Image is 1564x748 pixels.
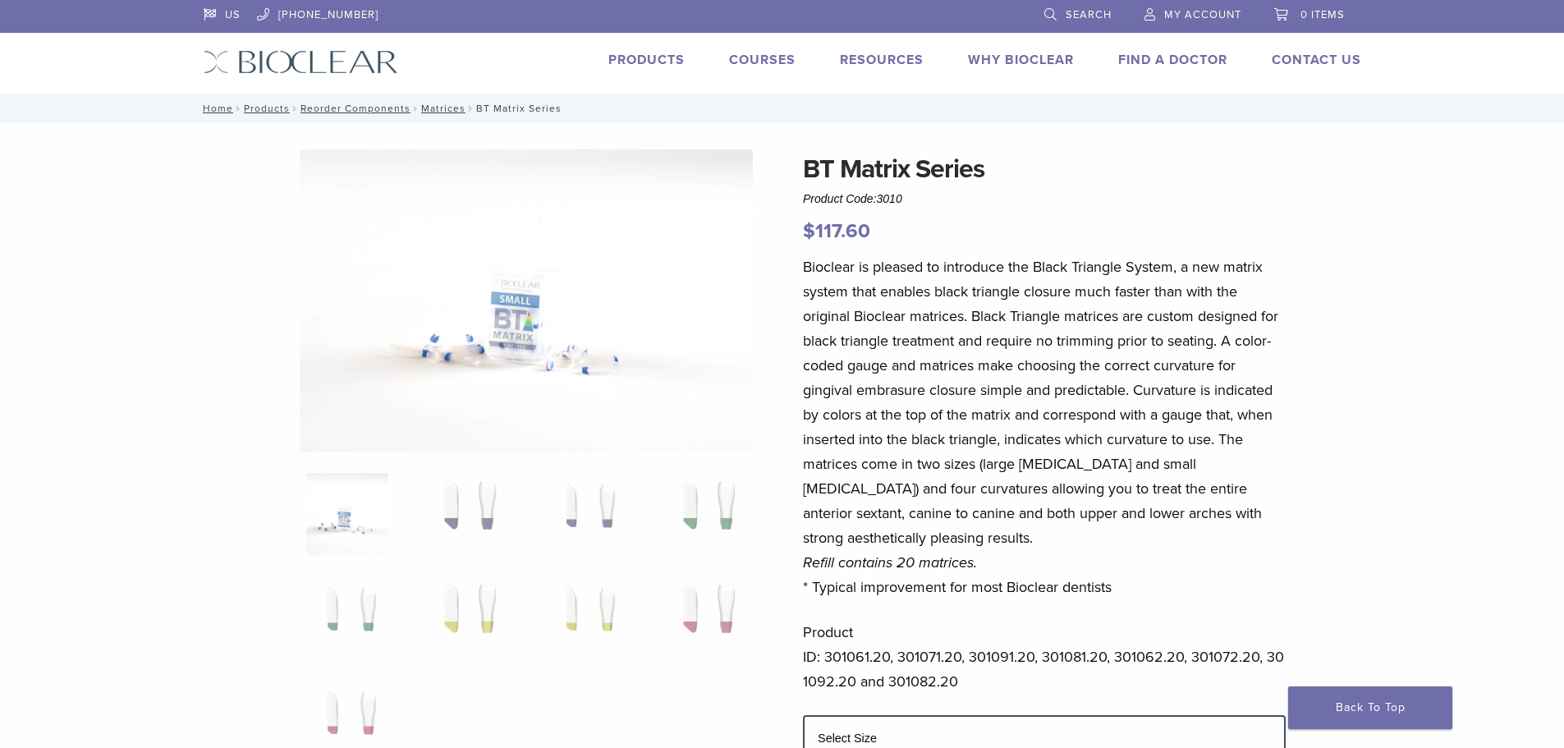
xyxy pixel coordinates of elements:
a: Matrices [421,103,466,114]
a: Home [198,103,233,114]
span: 0 items [1300,8,1345,21]
a: Resources [840,52,924,68]
img: BT Matrix Series - Image 2 [425,473,507,555]
bdi: 117.60 [803,219,870,243]
a: Courses [729,52,796,68]
img: Anterior-Black-Triangle-Series-Matrices-324x324.jpg [306,473,388,555]
em: Refill contains 20 matrices. [803,553,977,571]
a: Why Bioclear [968,52,1074,68]
img: BT Matrix Series - Image 3 [545,473,627,555]
span: $ [803,219,815,243]
p: Bioclear is pleased to introduce the Black Triangle System, a new matrix system that enables blac... [803,255,1286,599]
a: Products [244,103,290,114]
a: Back To Top [1288,686,1452,729]
img: BT Matrix Series - Image 6 [425,576,507,659]
span: My Account [1164,8,1241,21]
span: / [466,104,476,112]
p: Product ID: 301061.20, 301071.20, 301091.20, 301081.20, 301062.20, 301072.20, 301092.20 and 30108... [803,620,1286,694]
img: BT Matrix Series - Image 5 [306,576,388,659]
img: Anterior Black Triangle Series Matrices [300,149,753,452]
img: BT Matrix Series - Image 4 [664,473,746,555]
img: Bioclear [204,50,398,74]
label: Select Size [818,732,877,745]
a: Contact Us [1272,52,1361,68]
img: BT Matrix Series - Image 8 [664,576,746,659]
a: Find A Doctor [1118,52,1227,68]
a: Reorder Components [300,103,410,114]
span: / [233,104,244,112]
span: / [410,104,421,112]
span: Product Code: [803,192,902,205]
span: Search [1066,8,1112,21]
h1: BT Matrix Series [803,149,1286,189]
a: Products [608,52,685,68]
span: / [290,104,300,112]
nav: BT Matrix Series [191,94,1374,123]
img: BT Matrix Series - Image 7 [545,576,627,659]
span: 3010 [877,192,902,205]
